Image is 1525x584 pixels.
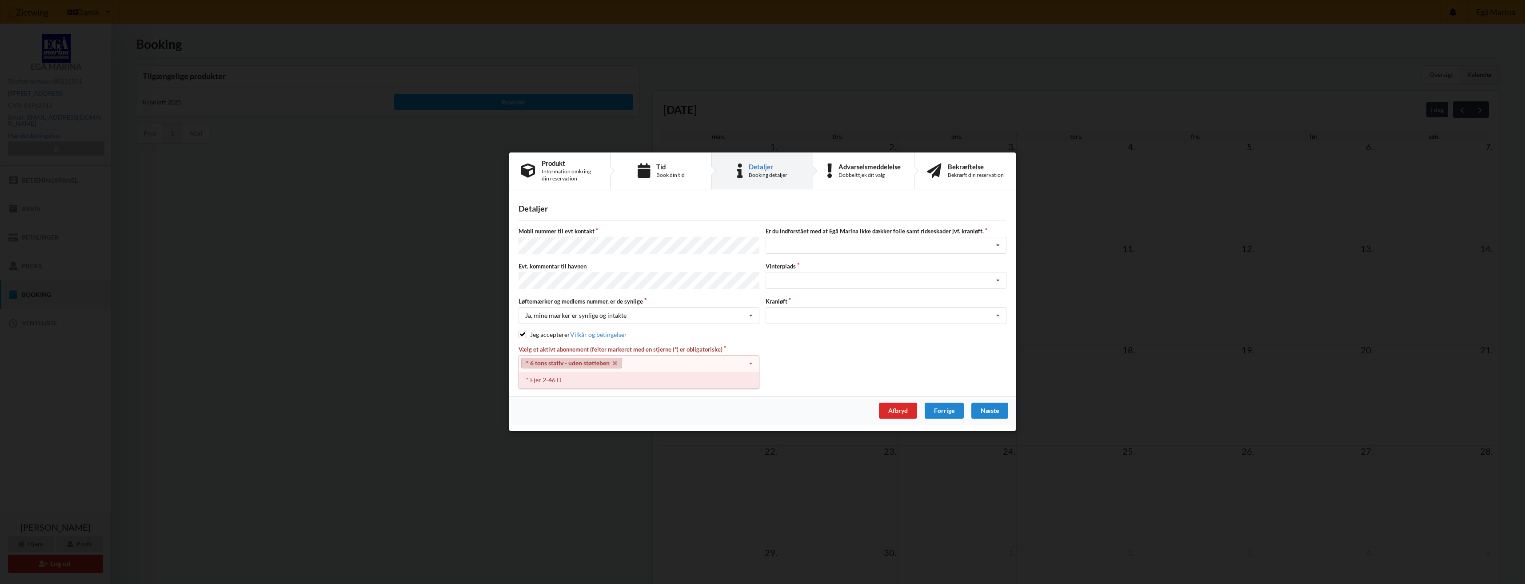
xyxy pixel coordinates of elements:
div: Information omkring din reservation [542,168,599,182]
div: Produkt [542,160,599,167]
a: * 6 tons stativ - uden støtteben [521,358,622,368]
label: Løftemærker og medlems nummer, er de synlige [519,297,759,305]
div: Næste [971,403,1008,419]
label: Mobil nummer til evt kontakt [519,228,759,236]
div: Bekræft din reservation [948,172,1004,179]
div: Advarselsmeddelelse [838,163,901,170]
label: Vinterplads [766,262,1006,270]
label: Jeg accepterer [519,331,627,338]
div: Dobbelttjek dit valg [838,172,901,179]
label: Vælg et aktivt abonnement (felter markeret med en stjerne (*) er obligatoriske) [519,345,759,353]
div: Afbryd [879,403,917,419]
a: Vilkår og betingelser [570,331,627,338]
div: * Ejer 2-46 D [519,372,759,388]
div: Bekræftelse [948,163,1004,170]
div: Ja, mine mærker er synlige og intakte [525,312,627,319]
div: Book din tid [656,172,685,179]
div: Booking detaljer [749,172,787,179]
label: Evt. kommentar til havnen [519,262,759,270]
div: Detaljer [749,163,787,170]
div: Forrige [925,403,964,419]
label: Er du indforstået med at Egå Marina ikke dækker folie samt ridseskader jvf. kranløft. [766,228,1006,236]
label: Kranløft [766,297,1006,305]
div: Detaljer [519,204,1006,214]
div: Tid [656,163,685,170]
